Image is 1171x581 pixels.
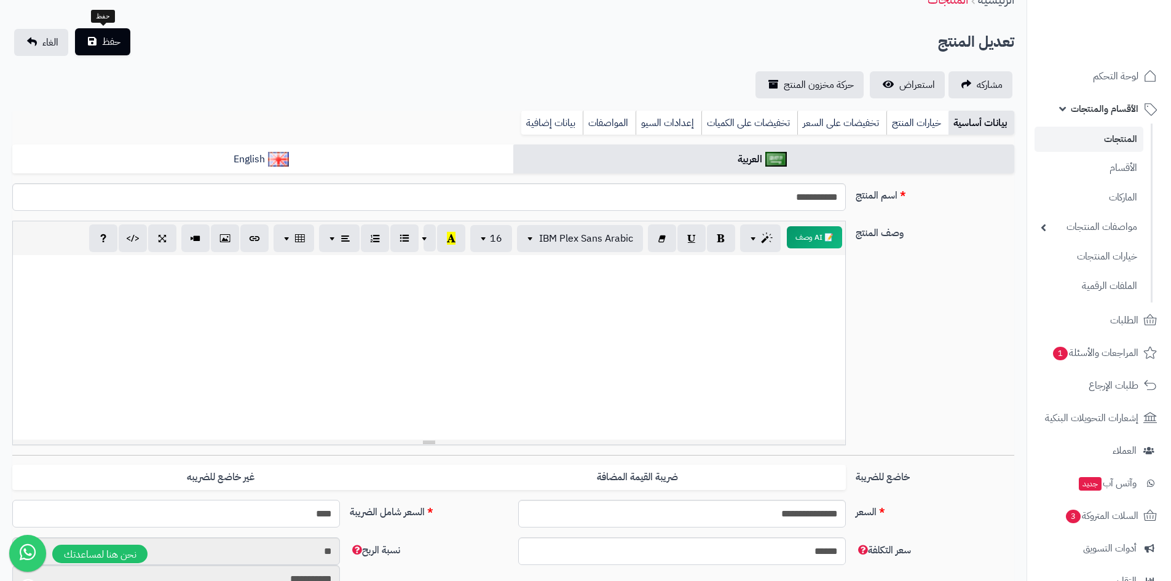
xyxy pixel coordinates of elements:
a: الملفات الرقمية [1035,273,1143,299]
a: السلات المتروكة3 [1035,501,1164,531]
span: الغاء [42,35,58,50]
span: المراجعات والأسئلة [1052,344,1138,362]
a: لوحة التحكم [1035,61,1164,91]
a: أدوات التسويق [1035,534,1164,563]
span: 16 [490,231,502,246]
span: العملاء [1113,442,1137,459]
a: طلبات الإرجاع [1035,371,1164,400]
a: الماركات [1035,184,1143,211]
label: السعر [851,500,1019,520]
span: طلبات الإرجاع [1089,377,1138,394]
span: استعراض [899,77,935,92]
a: حركة مخزون المنتج [755,71,864,98]
span: نسبة الربح [350,543,400,558]
span: لوحة التحكم [1093,68,1138,85]
button: حفظ [75,28,130,55]
a: English [12,144,513,175]
span: حركة مخزون المنتج [784,77,854,92]
a: العربية [513,144,1014,175]
a: تخفيضات على السعر [797,111,886,135]
a: العملاء [1035,436,1164,465]
span: سعر التكلفة [856,543,911,558]
img: English [268,152,290,167]
h2: تعديل المنتج [938,30,1014,55]
a: الأقسام [1035,155,1143,181]
img: logo-2.png [1087,30,1159,56]
a: المواصفات [583,111,636,135]
label: خاضع للضريبة [851,465,1019,484]
a: إشعارات التحويلات البنكية [1035,403,1164,433]
button: 16 [470,225,512,252]
a: بيانات إضافية [521,111,583,135]
a: وآتس آبجديد [1035,468,1164,498]
span: جديد [1079,477,1102,491]
label: ضريبة القيمة المضافة [429,465,846,490]
span: الطلبات [1110,312,1138,329]
span: الأقسام والمنتجات [1071,100,1138,117]
span: وآتس آب [1078,475,1137,492]
a: الغاء [14,29,68,56]
a: خيارات المنتج [886,111,948,135]
a: خيارات المنتجات [1035,243,1143,270]
span: إشعارات التحويلات البنكية [1045,409,1138,427]
label: السعر شامل الضريبة [345,500,513,520]
span: 3 [1066,509,1081,523]
a: بيانات أساسية [948,111,1014,135]
label: غير خاضع للضريبه [12,465,429,490]
span: السلات المتروكة [1065,507,1138,524]
div: حفظ [91,10,115,23]
span: مشاركه [977,77,1003,92]
a: المنتجات [1035,127,1143,152]
a: المراجعات والأسئلة1 [1035,338,1164,368]
a: تخفيضات على الكميات [701,111,797,135]
a: مشاركه [948,71,1012,98]
label: اسم المنتج [851,183,1019,203]
a: استعراض [870,71,945,98]
span: 1 [1053,346,1068,360]
a: مواصفات المنتجات [1035,214,1143,240]
a: إعدادات السيو [636,111,701,135]
span: أدوات التسويق [1083,540,1137,557]
a: الطلبات [1035,306,1164,335]
span: حفظ [102,34,120,49]
img: العربية [765,152,787,167]
label: وصف المنتج [851,221,1019,240]
button: IBM Plex Sans Arabic [517,225,643,252]
button: 📝 AI وصف [787,226,842,248]
span: IBM Plex Sans Arabic [539,231,633,246]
